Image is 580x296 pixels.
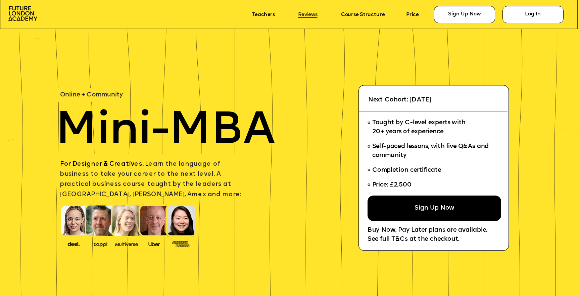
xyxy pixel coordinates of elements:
span: See full T&Cs at the checkout. [368,236,459,243]
a: Course Structure [341,12,385,17]
img: image-93eab660-639c-4de6-957c-4ae039a0235a.png [170,239,192,248]
img: image-99cff0b2-a396-4aab-8550-cf4071da2cb9.png [143,240,165,247]
a: Price [406,12,419,17]
img: image-388f4489-9820-4c53-9b08-f7df0b8d4ae2.png [62,240,85,247]
img: image-b7d05013-d886-4065-8d38-3eca2af40620.png [113,240,140,247]
span: earn the language of business to take your career to the next level. A practical business course ... [60,161,241,198]
img: image-aac980e9-41de-4c2d-a048-f29dd30a0068.png [8,6,37,21]
a: Teachers [252,12,275,17]
span: Online + Community [60,92,123,98]
span: Price: £2,500 [372,182,412,189]
a: Reviews [298,12,317,17]
span: Next Cohort: [DATE] [368,97,431,103]
span: Completion certificate [372,167,441,174]
span: For Designer & Creatives. L [60,161,148,167]
span: Taught by C-level experts with 20+ years of experience [372,120,466,135]
span: Buy Now, Pay Later plans are available. [368,227,487,234]
img: image-b2f1584c-cbf7-4a77-bbe0-f56ae6ee31f2.png [89,240,112,247]
span: Self-paced lessons, with live Q&As and community [372,144,491,159]
span: Mini-MBA [55,109,275,154]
